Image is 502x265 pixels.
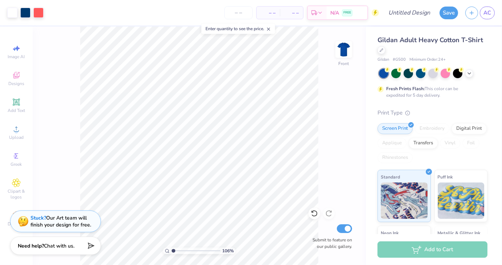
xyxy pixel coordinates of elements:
strong: Fresh Prints Flash: [386,86,425,92]
span: Add Text [8,108,25,113]
div: Embroidery [415,123,449,134]
span: Gildan Adult Heavy Cotton T-Shirt [377,36,483,44]
span: Designs [8,81,24,87]
span: Neon Ink [381,229,399,237]
img: Front [336,42,351,57]
img: Standard [381,182,428,219]
span: Greek [11,161,22,167]
span: N/A [330,9,339,17]
div: Foil [462,138,479,149]
span: 106 % [222,248,234,254]
span: Metallic & Glitter Ink [438,229,481,237]
div: Front [339,60,349,67]
span: Clipart & logos [4,188,29,200]
img: Puff Ink [438,182,485,219]
span: – – [284,9,299,17]
span: Gildan [377,57,389,63]
label: Submit to feature on our public gallery. [309,237,352,250]
strong: Stuck? [30,214,46,221]
span: Minimum Order: 24 + [409,57,446,63]
div: Applique [377,138,407,149]
strong: Need help? [18,242,44,249]
div: Vinyl [440,138,460,149]
div: Rhinestones [377,152,413,163]
span: AC [483,9,491,17]
a: AC [480,7,495,19]
span: Upload [9,134,24,140]
span: – – [261,9,276,17]
span: # G500 [393,57,406,63]
button: Save [440,7,458,19]
div: Digital Print [452,123,487,134]
input: Untitled Design [383,5,436,20]
input: – – [224,6,253,19]
div: Print Type [377,109,487,117]
div: Screen Print [377,123,413,134]
span: Image AI [8,54,25,60]
div: This color can be expedited for 5 day delivery. [386,85,476,99]
span: FREE [343,10,351,15]
span: Standard [381,173,400,181]
span: Decorate [8,221,25,227]
span: Chat with us. [44,242,74,249]
div: Transfers [409,138,438,149]
div: Enter quantity to see the price. [201,24,275,34]
div: Our Art team will finish your design for free. [30,214,91,228]
span: Puff Ink [438,173,453,181]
